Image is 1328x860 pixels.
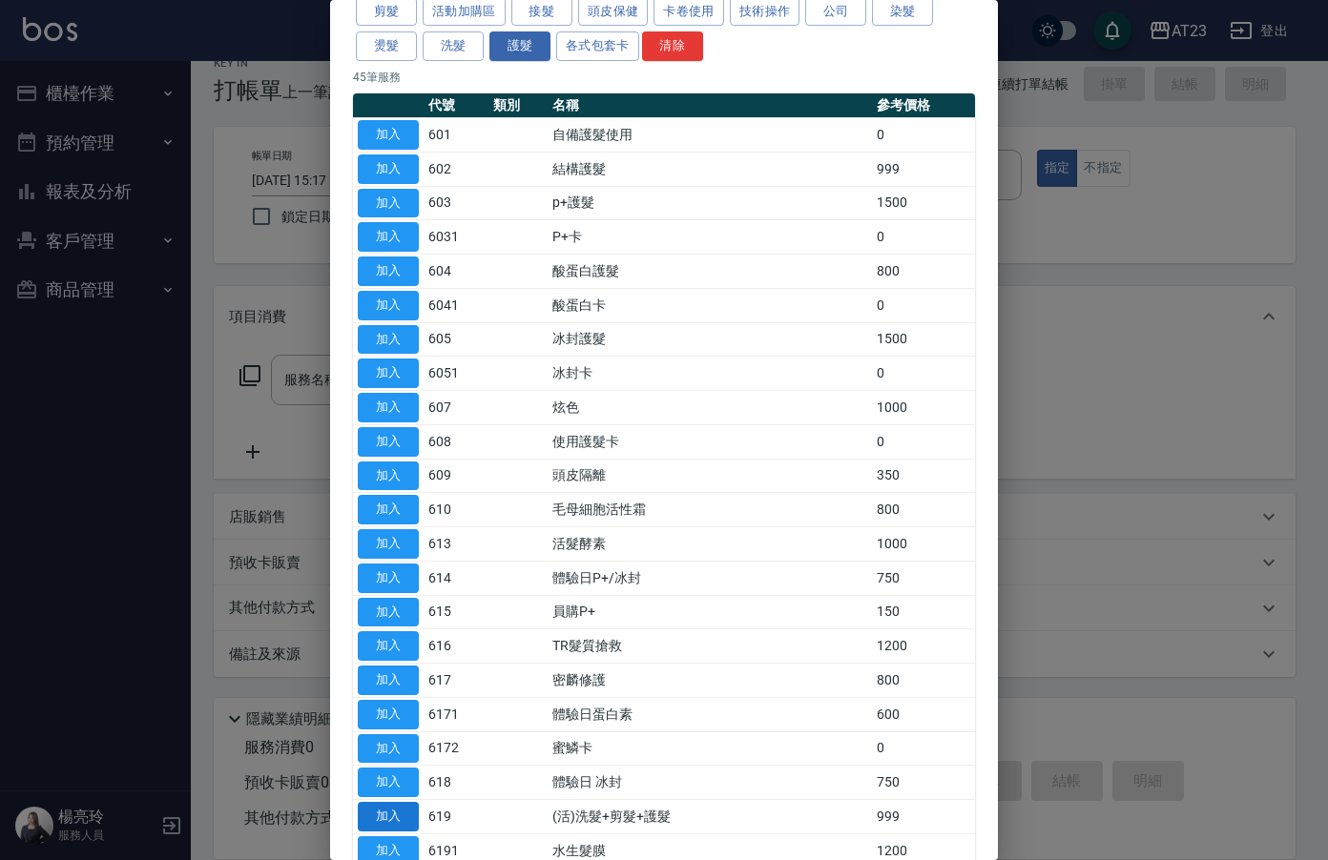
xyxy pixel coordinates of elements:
td: 冰封護髮 [548,322,872,357]
td: 615 [424,595,488,629]
td: 炫色 [548,391,872,425]
td: 600 [872,697,975,731]
button: 加入 [358,427,419,457]
td: 999 [872,152,975,186]
td: 614 [424,561,488,595]
th: 參考價格 [872,93,975,118]
td: 員購P+ [548,595,872,629]
td: 1500 [872,186,975,220]
td: 613 [424,527,488,562]
td: 6171 [424,697,488,731]
td: 605 [424,322,488,357]
td: 活髮酵素 [548,527,872,562]
td: 602 [424,152,488,186]
td: 604 [424,255,488,289]
button: 加入 [358,358,419,388]
td: 6172 [424,731,488,766]
button: 加入 [358,700,419,729]
button: 各式包套卡 [556,31,639,61]
td: 結構護髮 [548,152,872,186]
td: 蜜鱗卡 [548,731,872,766]
td: 0 [872,118,975,153]
td: 800 [872,664,975,698]
td: 0 [872,288,975,322]
button: 加入 [358,291,419,320]
button: 加入 [358,154,419,184]
td: 1000 [872,527,975,562]
button: 加入 [358,802,419,831]
td: p+護髮 [548,186,872,220]
button: 加入 [358,631,419,661]
td: P+卡 [548,220,872,255]
td: 999 [872,800,975,834]
td: 0 [872,731,975,766]
td: 自備護髮使用 [548,118,872,153]
td: 0 [872,220,975,255]
button: 加入 [358,256,419,286]
button: 護髮 [489,31,550,61]
button: 加入 [358,768,419,797]
td: 酸蛋白卡 [548,288,872,322]
th: 名稱 [548,93,872,118]
td: 冰封卡 [548,357,872,391]
td: 603 [424,186,488,220]
td: 0 [872,424,975,459]
button: 加入 [358,529,419,559]
td: 頭皮隔離 [548,459,872,493]
td: 800 [872,493,975,527]
button: 加入 [358,325,419,355]
td: 密麟修護 [548,664,872,698]
td: 1500 [872,322,975,357]
td: 609 [424,459,488,493]
button: 洗髮 [423,31,484,61]
td: 800 [872,255,975,289]
td: 體驗日 冰封 [548,766,872,800]
td: 750 [872,561,975,595]
button: 加入 [358,461,419,491]
td: 6041 [424,288,488,322]
button: 加入 [358,222,419,252]
td: 608 [424,424,488,459]
th: 代號 [424,93,488,118]
td: 616 [424,629,488,664]
td: (活)洗髮+剪髮+護髮 [548,800,872,834]
button: 加入 [358,665,419,695]
th: 類別 [488,93,548,118]
button: 加入 [358,734,419,764]
td: 體驗日P+/冰封 [548,561,872,595]
td: 酸蛋白護髮 [548,255,872,289]
td: 1200 [872,629,975,664]
td: 607 [424,391,488,425]
td: 0 [872,357,975,391]
button: 加入 [358,495,419,524]
p: 45 筆服務 [353,69,975,86]
td: 750 [872,766,975,800]
td: 610 [424,493,488,527]
td: 150 [872,595,975,629]
button: 加入 [358,120,419,150]
td: 1000 [872,391,975,425]
td: 617 [424,664,488,698]
button: 清除 [642,31,703,61]
button: 加入 [358,563,419,593]
td: 體驗日蛋白素 [548,697,872,731]
td: 350 [872,459,975,493]
td: 619 [424,800,488,834]
td: 601 [424,118,488,153]
td: 毛母細胞活性霜 [548,493,872,527]
td: 6031 [424,220,488,255]
td: TR髮質搶救 [548,629,872,664]
button: 加入 [358,393,419,422]
td: 使用護髮卡 [548,424,872,459]
td: 618 [424,766,488,800]
button: 加入 [358,189,419,218]
button: 燙髮 [356,31,417,61]
button: 加入 [358,598,419,627]
td: 6051 [424,357,488,391]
